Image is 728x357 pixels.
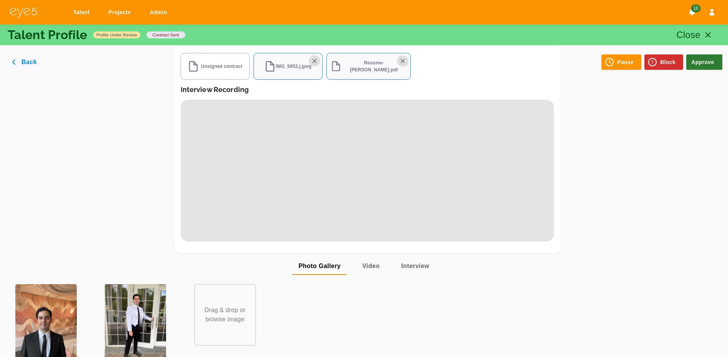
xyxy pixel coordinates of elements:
[691,5,700,12] span: 10
[686,54,722,70] button: Approve
[685,5,699,19] button: Notifications
[93,32,140,38] span: Profile Under Review
[395,257,435,275] button: Interview
[356,257,386,275] button: Video
[150,32,182,38] span: contract sent
[6,54,44,70] button: Back
[9,7,38,18] img: eye5
[145,5,175,20] a: Admin
[644,54,683,70] button: Block
[601,54,641,70] button: Pause
[68,5,97,20] a: Talent
[672,26,721,44] button: Close
[8,29,87,41] p: Talent Profile
[677,28,701,42] p: Close
[203,306,248,324] p: Drag & drop or browse image
[686,54,722,70] div: Approve changes
[104,5,138,20] a: Projects
[181,86,249,94] h6: Interview Recording
[292,257,347,275] button: Photo Gallery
